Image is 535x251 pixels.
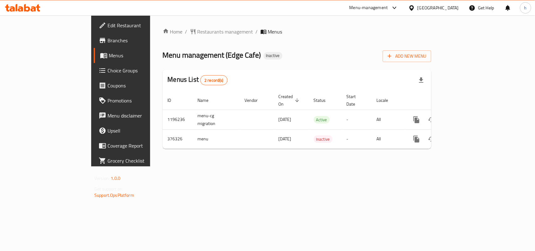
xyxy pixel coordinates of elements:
[108,127,176,134] span: Upsell
[383,50,431,62] button: Add New Menu
[314,135,333,143] div: Inactive
[190,28,253,35] a: Restaurants management
[279,115,291,123] span: [DATE]
[108,157,176,165] span: Grocery Checklist
[108,37,176,44] span: Branches
[163,91,474,149] table: enhanced table
[94,18,181,33] a: Edit Restaurant
[108,142,176,149] span: Coverage Report
[94,93,181,108] a: Promotions
[264,53,282,58] span: Inactive
[94,174,110,182] span: Version:
[109,52,176,59] span: Menus
[94,138,181,153] a: Coverage Report
[268,28,282,35] span: Menus
[163,28,431,35] nav: breadcrumb
[424,132,439,147] button: Change Status
[377,97,396,104] span: Locale
[94,123,181,138] a: Upsell
[314,116,330,123] span: Active
[314,136,333,143] span: Inactive
[342,129,372,149] td: -
[108,82,176,89] span: Coupons
[409,112,424,127] button: more
[94,185,123,193] span: Get support on:
[388,52,426,60] span: Add New Menu
[168,97,180,104] span: ID
[197,28,253,35] span: Restaurants management
[524,4,527,11] span: h
[314,97,334,104] span: Status
[264,52,282,60] div: Inactive
[193,110,240,129] td: menu-cg migration
[168,75,228,85] h2: Menus List
[417,4,459,11] div: [GEOGRAPHIC_DATA]
[372,129,404,149] td: All
[108,97,176,104] span: Promotions
[347,93,364,108] span: Start Date
[201,77,227,83] span: 2 record(s)
[414,73,429,88] div: Export file
[279,93,301,108] span: Created On
[200,75,228,85] div: Total records count
[94,33,181,48] a: Branches
[198,97,217,104] span: Name
[409,132,424,147] button: more
[424,112,439,127] button: Change Status
[108,22,176,29] span: Edit Restaurant
[94,108,181,123] a: Menu disclaimer
[108,67,176,74] span: Choice Groups
[279,135,291,143] span: [DATE]
[372,110,404,129] td: All
[256,28,258,35] li: /
[404,91,474,110] th: Actions
[193,129,240,149] td: menu
[185,28,187,35] li: /
[94,48,181,63] a: Menus
[94,153,181,168] a: Grocery Checklist
[342,110,372,129] td: -
[163,48,261,62] span: Menu management ( Edge Cafe )
[111,174,120,182] span: 1.0.0
[245,97,266,104] span: Vendor
[108,112,176,119] span: Menu disclaimer
[349,4,388,12] div: Menu-management
[94,63,181,78] a: Choice Groups
[94,191,134,199] a: Support.OpsPlatform
[94,78,181,93] a: Coupons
